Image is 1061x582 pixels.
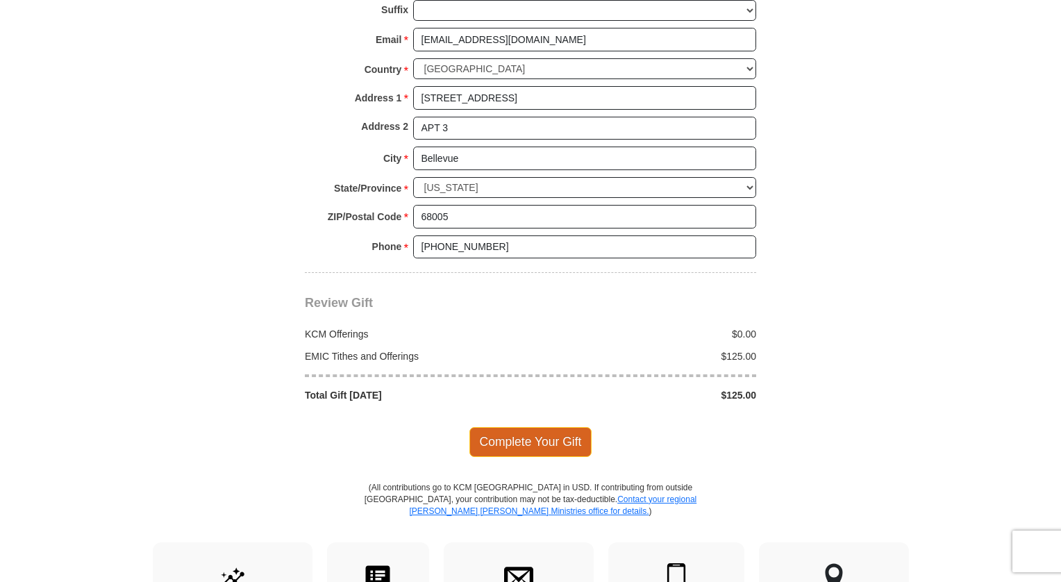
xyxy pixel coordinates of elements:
[469,427,592,456] span: Complete Your Gift
[298,327,531,341] div: KCM Offerings
[364,482,697,542] p: (All contributions go to KCM [GEOGRAPHIC_DATA] in USD. If contributing from outside [GEOGRAPHIC_D...
[372,237,402,256] strong: Phone
[530,388,764,402] div: $125.00
[334,178,401,198] strong: State/Province
[376,30,401,49] strong: Email
[355,88,402,108] strong: Address 1
[530,349,764,363] div: $125.00
[409,494,696,516] a: Contact your regional [PERSON_NAME] [PERSON_NAME] Ministries office for details.
[530,327,764,341] div: $0.00
[383,149,401,168] strong: City
[361,117,408,136] strong: Address 2
[305,296,373,310] span: Review Gift
[298,349,531,363] div: EMIC Tithes and Offerings
[298,388,531,402] div: Total Gift [DATE]
[365,60,402,79] strong: Country
[328,207,402,226] strong: ZIP/Postal Code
